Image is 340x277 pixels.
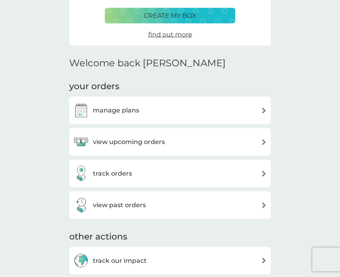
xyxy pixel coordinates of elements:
[144,11,196,21] p: create my box
[93,200,146,210] h3: view past orders
[93,137,165,147] h3: view upcoming orders
[261,202,267,208] img: arrow right
[261,258,267,264] img: arrow right
[69,80,119,93] h3: your orders
[93,105,139,116] h3: manage plans
[93,168,132,179] h3: track orders
[148,31,192,38] span: find out more
[93,256,147,266] h3: track our impact
[69,58,226,69] h2: Welcome back [PERSON_NAME]
[148,30,192,40] a: find out more
[261,139,267,145] img: arrow right
[69,231,127,243] h3: other actions
[105,8,235,24] button: create my box
[261,108,267,114] img: arrow right
[261,171,267,177] img: arrow right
